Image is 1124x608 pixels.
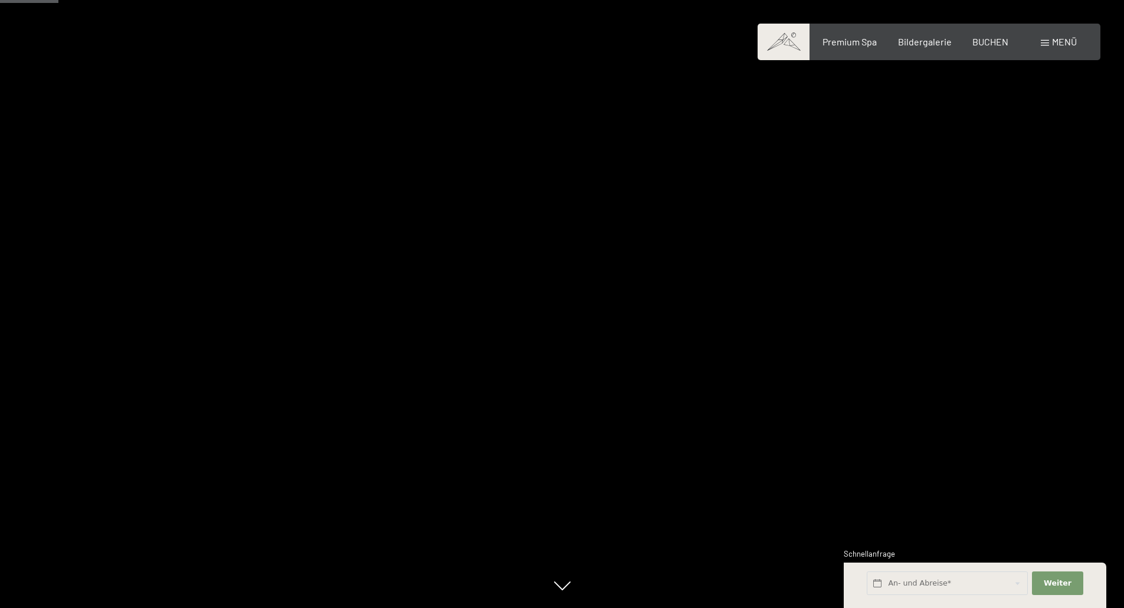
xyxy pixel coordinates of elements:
span: Weiter [1044,578,1071,589]
a: BUCHEN [972,36,1008,47]
a: Premium Spa [822,36,877,47]
button: Weiter [1032,571,1083,596]
span: Schnellanfrage [844,549,895,558]
span: Menü [1052,36,1077,47]
a: Bildergalerie [898,36,952,47]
